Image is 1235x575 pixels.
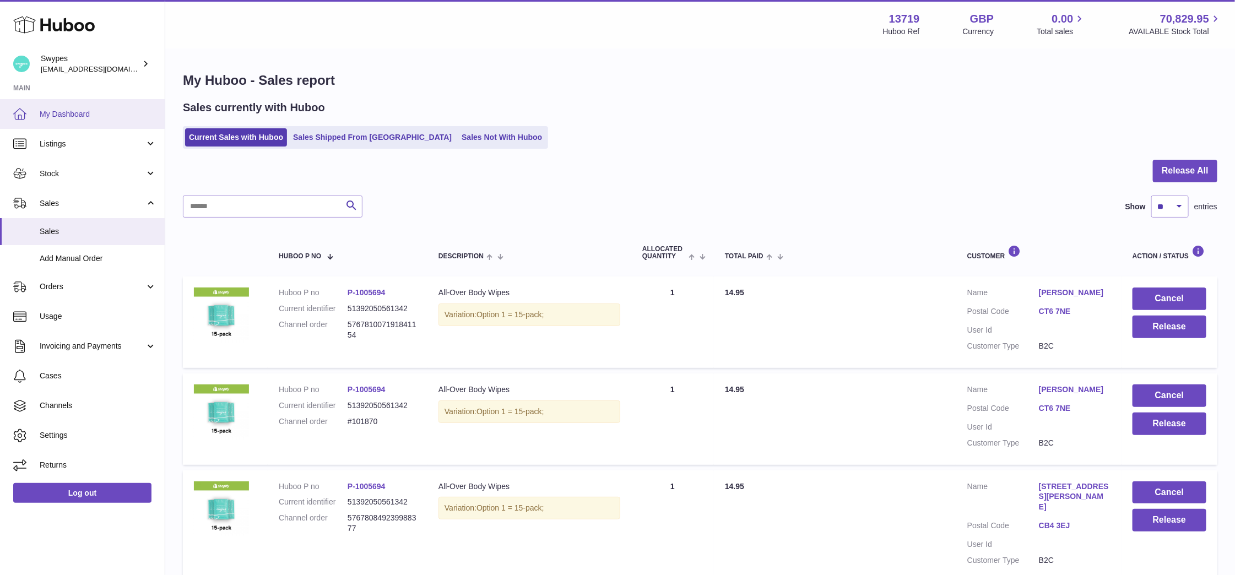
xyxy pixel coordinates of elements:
span: Sales [40,226,156,237]
dt: User Id [967,325,1039,335]
dd: 576780849239988377 [348,513,416,534]
dt: Channel order [279,319,348,340]
span: Channels [40,400,156,411]
dt: Name [967,481,1039,516]
a: 0.00 Total sales [1037,12,1086,37]
a: P-1005694 [348,385,386,394]
dd: 576781007191841154 [348,319,416,340]
span: 0.00 [1052,12,1074,26]
span: Listings [40,139,145,149]
button: Cancel [1133,287,1206,310]
dt: User Id [967,539,1039,550]
span: Settings [40,430,156,441]
dt: User Id [967,422,1039,432]
dt: Customer Type [967,555,1039,566]
dt: Customer Type [967,341,1039,351]
dt: Customer Type [967,438,1039,448]
dt: Postal Code [967,520,1039,534]
span: AVAILABLE Stock Total [1129,26,1222,37]
label: Show [1125,202,1146,212]
div: All-Over Body Wipes [438,384,620,395]
dt: Channel order [279,416,348,427]
dt: Postal Code [967,403,1039,416]
span: Description [438,253,484,260]
a: [PERSON_NAME] [1039,384,1111,395]
a: Sales Shipped From [GEOGRAPHIC_DATA] [289,128,456,147]
dt: Postal Code [967,306,1039,319]
div: Swypes [41,53,140,74]
dd: 51392050561342 [348,400,416,411]
a: Sales Not With Huboo [458,128,546,147]
button: Release [1133,316,1206,338]
span: 14.95 [725,385,744,394]
dt: Current identifier [279,400,348,411]
img: hello@swypes.co.uk [13,56,30,72]
dd: B2C [1039,555,1111,566]
span: Total paid [725,253,763,260]
span: Orders [40,281,145,292]
span: Returns [40,460,156,470]
button: Release All [1153,160,1217,182]
span: 70,829.95 [1160,12,1209,26]
dt: Name [967,287,1039,301]
span: ALLOCATED Quantity [642,246,686,260]
a: Current Sales with Huboo [185,128,287,147]
div: Variation: [438,497,620,519]
span: Option 1 = 15-pack; [476,310,544,319]
span: Option 1 = 15-pack; [476,407,544,416]
dt: Huboo P no [279,287,348,298]
div: Action / Status [1133,245,1206,260]
dd: 51392050561342 [348,303,416,314]
dt: Current identifier [279,497,348,507]
img: 137191726829119.png [194,287,249,343]
div: Customer [967,245,1111,260]
h1: My Huboo - Sales report [183,72,1217,89]
a: [STREET_ADDRESS][PERSON_NAME] [1039,481,1111,513]
a: CB4 3EJ [1039,520,1111,531]
strong: GBP [970,12,994,26]
a: CT6 7NE [1039,403,1111,414]
div: All-Over Body Wipes [438,287,620,298]
div: Variation: [438,303,620,326]
span: [EMAIL_ADDRESS][DOMAIN_NAME] [41,64,162,73]
span: Sales [40,198,145,209]
dt: Channel order [279,513,348,534]
dt: Huboo P no [279,384,348,395]
span: 14.95 [725,482,744,491]
a: [PERSON_NAME] [1039,287,1111,298]
span: Usage [40,311,156,322]
dt: Name [967,384,1039,398]
dd: B2C [1039,438,1111,448]
td: 1 [631,276,714,368]
a: P-1005694 [348,482,386,491]
div: Huboo Ref [883,26,920,37]
h2: Sales currently with Huboo [183,100,325,115]
span: My Dashboard [40,109,156,120]
span: Total sales [1037,26,1086,37]
button: Release [1133,509,1206,531]
img: 137191726829119.png [194,384,249,440]
span: Option 1 = 15-pack; [476,503,544,512]
div: All-Over Body Wipes [438,481,620,492]
button: Cancel [1133,384,1206,407]
div: Variation: [438,400,620,423]
a: 70,829.95 AVAILABLE Stock Total [1129,12,1222,37]
span: Add Manual Order [40,253,156,264]
dt: Huboo P no [279,481,348,492]
dd: 51392050561342 [348,497,416,507]
dt: Current identifier [279,303,348,314]
a: CT6 7NE [1039,306,1111,317]
span: Stock [40,169,145,179]
a: Log out [13,483,151,503]
span: Cases [40,371,156,381]
button: Cancel [1133,481,1206,504]
dd: B2C [1039,341,1111,351]
button: Release [1133,413,1206,435]
div: Currency [963,26,994,37]
strong: 13719 [889,12,920,26]
dd: #101870 [348,416,416,427]
span: entries [1194,202,1217,212]
span: Invoicing and Payments [40,341,145,351]
td: 1 [631,373,714,465]
img: 137191726829119.png [194,481,249,536]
